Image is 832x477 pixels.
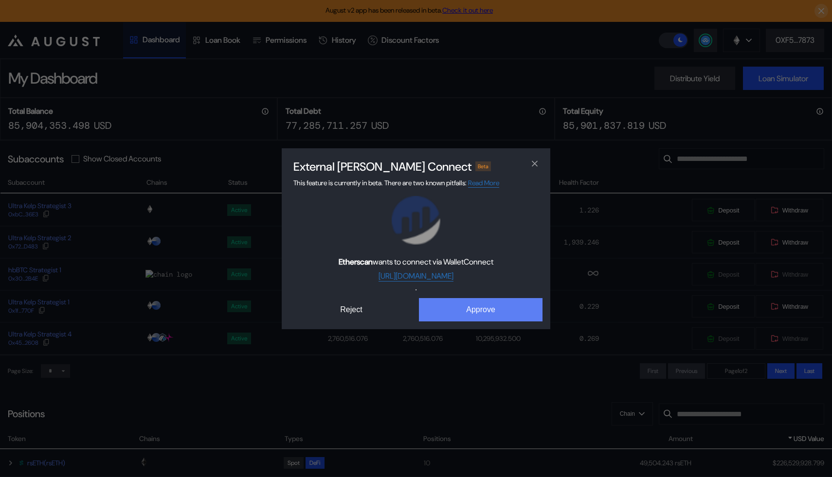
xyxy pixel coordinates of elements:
b: Etherscan [339,257,373,267]
button: Reject [289,298,413,321]
button: close modal [527,156,543,172]
span: wants to connect via WalletConnect [339,257,493,267]
a: [URL][DOMAIN_NAME] [379,271,453,282]
span: This feature is currently in beta. There are two known pitfalls: [293,178,499,187]
button: Approve [419,298,543,321]
img: Etherscan logo [392,196,440,245]
h2: External [PERSON_NAME] Connect [293,159,471,174]
div: Beta [475,161,491,171]
a: Read More [468,178,499,188]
